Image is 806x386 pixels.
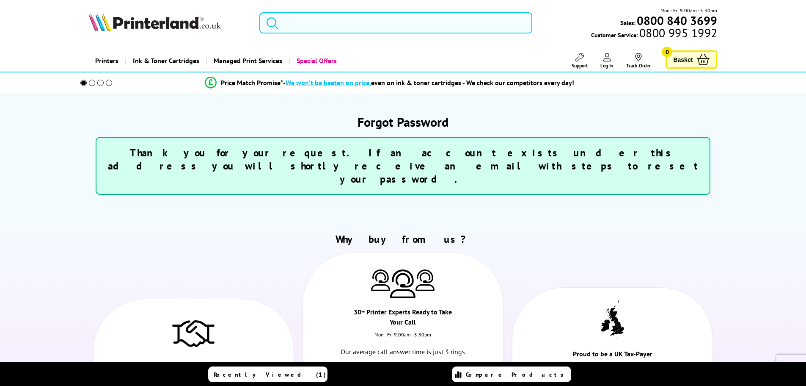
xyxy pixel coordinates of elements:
[600,62,613,69] span: Log In
[673,54,693,65] span: Basket
[221,78,283,87] span: Price Match Promise*
[562,349,663,363] div: Proud to be a UK Tax-Payer
[353,307,453,331] div: 30+ Printer Experts Ready to Take Your Call
[283,78,574,87] div: - even on ink & toner cartridges - We check our competitors every day!
[620,19,635,27] span: Sales:
[133,50,199,72] span: Ink & Toner Cartridges
[208,367,327,382] a: Recently Viewed (1)
[69,75,711,90] li: modal_Promise
[637,13,717,28] b: 0800 840 3699
[572,53,588,69] a: Support
[96,114,711,130] h1: Forgot Password
[89,233,718,246] h2: Why buy from us?
[371,269,390,291] img: Printer Experts
[626,53,651,69] a: Track Order
[635,17,717,25] a: 0800 840 3699
[105,146,701,186] h3: Thank you for your request. If an account exists under this address you will shortly receive an e...
[303,331,503,346] div: Mon - Fri 9:00am - 5.30pm
[466,371,568,378] span: Compare Products
[125,50,206,72] a: Ink & Toner Cartridges
[214,371,326,378] span: Recently Viewed (1)
[390,269,415,299] img: Printer Experts
[89,50,125,72] a: Printers
[591,29,717,39] span: Customer Service:
[572,62,588,69] span: Support
[600,53,613,69] a: Log In
[333,346,473,358] p: Our average call answer time is just 3 rings
[172,316,215,350] img: Trusted Service
[289,50,343,72] a: Special Offers
[666,50,717,69] a: Basket 0
[89,13,249,33] a: Printerland Logo
[601,300,624,339] img: UK tax payer
[452,367,571,382] a: Compare Products
[660,6,717,14] span: Mon - Fri 9:00am - 5:30pm
[662,47,672,57] span: 0
[415,269,435,291] img: Printer Experts
[638,29,717,37] span: 0800 995 1992
[89,13,221,31] img: Printerland Logo
[143,360,244,375] div: Over 30 Years of Trusted Service
[206,50,289,72] a: Managed Print Services
[286,78,371,87] span: We won’t be beaten on price,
